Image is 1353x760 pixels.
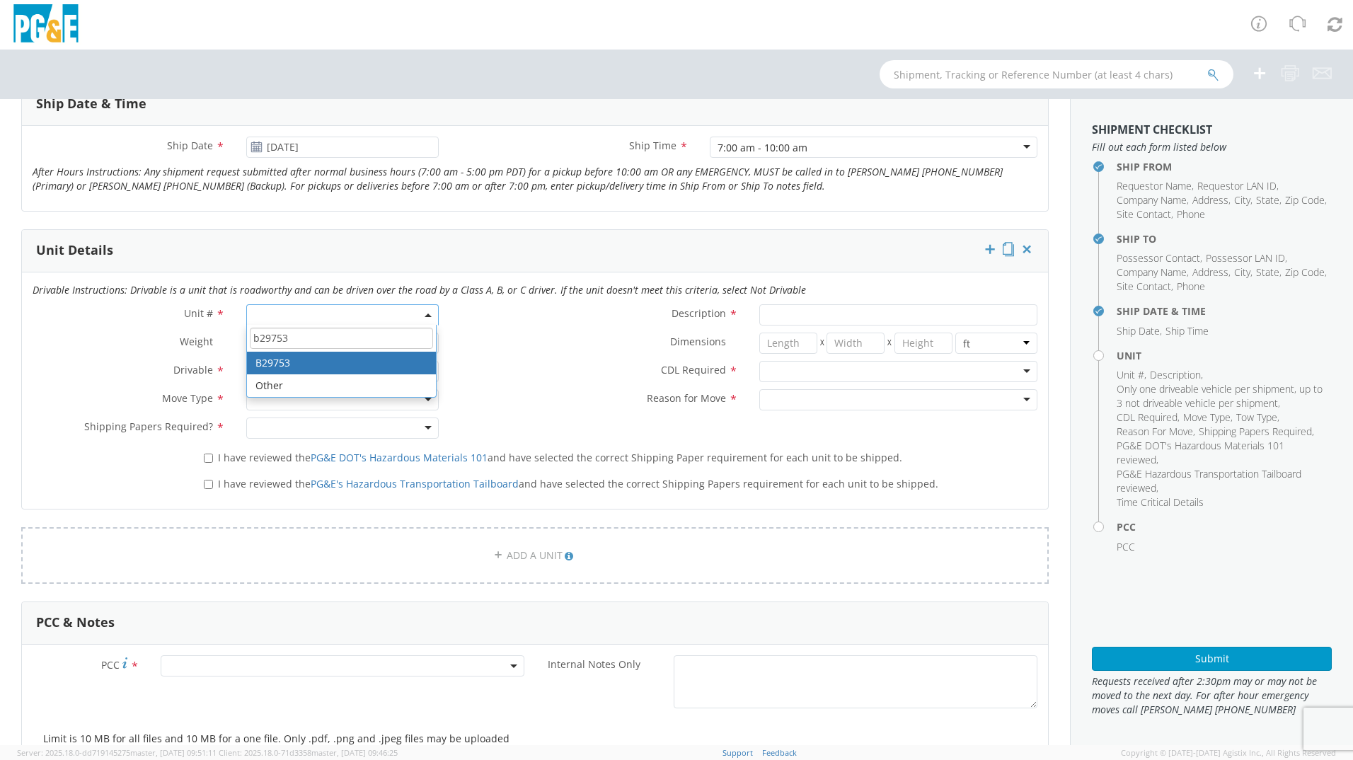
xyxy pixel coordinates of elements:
[1117,251,1200,265] span: Possessor Contact
[11,4,81,46] img: pge-logo-06675f144f4cfa6a6814.png
[311,747,398,758] span: master, [DATE] 09:46:25
[1150,368,1203,382] li: ,
[1092,140,1332,154] span: Fill out each form listed below
[1206,251,1285,265] span: Possessor LAN ID
[1117,193,1189,207] li: ,
[1121,747,1336,759] span: Copyright © [DATE]-[DATE] Agistix Inc., All Rights Reserved
[173,363,213,376] span: Drivable
[1117,522,1332,532] h4: PCC
[1117,265,1187,279] span: Company Name
[1117,324,1162,338] li: ,
[1206,251,1287,265] li: ,
[1117,251,1202,265] li: ,
[1150,368,1201,381] span: Description
[219,747,398,758] span: Client: 2025.18.0-71d3358
[1117,495,1204,509] span: Time Critical Details
[247,352,436,374] li: B29753
[1256,193,1282,207] li: ,
[1285,193,1325,207] span: Zip Code
[36,243,113,258] h3: Unit Details
[1234,193,1250,207] span: City
[1183,410,1231,424] span: Move Type
[1197,179,1277,192] span: Requestor LAN ID
[1192,193,1228,207] span: Address
[167,139,213,152] span: Ship Date
[1117,425,1193,438] span: Reason For Move
[1192,265,1228,279] span: Address
[1117,280,1171,293] span: Site Contact
[180,335,213,348] span: Weight
[33,165,1003,192] i: After Hours Instructions: Any shipment request submitted after normal business hours (7:00 am - 5...
[1285,265,1325,279] span: Zip Code
[1117,410,1180,425] li: ,
[1117,382,1328,410] li: ,
[759,333,817,354] input: Length
[827,333,885,354] input: Width
[33,283,806,296] i: Drivable Instructions: Drivable is a unit that is roadworthy and can be driven over the road by a...
[1117,179,1192,192] span: Requestor Name
[218,477,938,490] span: I have reviewed the and have selected the correct Shipping Papers requirement for each unit to be...
[1092,674,1332,717] span: Requests received after 2:30pm may or may not be moved to the next day. For after hour emergency ...
[1236,410,1279,425] li: ,
[1234,265,1253,280] li: ,
[162,391,213,405] span: Move Type
[130,747,217,758] span: master, [DATE] 09:51:11
[311,477,519,490] a: PG&E's Hazardous Transportation Tailboard
[17,747,217,758] span: Server: 2025.18.0-dd719145275
[21,527,1049,584] a: ADD A UNIT
[218,451,902,464] span: I have reviewed the and have selected the correct Shipping Paper requirement for each unit to be ...
[880,60,1233,88] input: Shipment, Tracking or Reference Number (at least 4 chars)
[1199,425,1312,438] span: Shipping Papers Required
[672,306,726,320] span: Description
[1165,324,1209,338] span: Ship Time
[894,333,952,354] input: Height
[762,747,797,758] a: Feedback
[1117,324,1160,338] span: Ship Date
[36,97,146,111] h3: Ship Date & Time
[1117,467,1328,495] li: ,
[1117,425,1195,439] li: ,
[670,335,726,348] span: Dimensions
[1285,265,1327,280] li: ,
[1117,439,1284,466] span: PG&E DOT's Hazardous Materials 101 reviewed
[247,374,436,397] li: Other
[661,363,726,376] span: CDL Required
[1192,193,1231,207] li: ,
[1117,306,1332,316] h4: Ship Date & Time
[1117,382,1323,410] span: Only one driveable vehicle per shipment, up to 3 not driveable vehicle per shipment
[1117,193,1187,207] span: Company Name
[1234,265,1250,279] span: City
[722,747,753,758] a: Support
[101,658,120,672] span: PCC
[43,733,1027,744] h5: Limit is 10 MB for all files and 10 MB for a one file. Only .pdf, .png and .jpeg files may be upl...
[1117,368,1146,382] li: ,
[1256,265,1279,279] span: State
[1117,265,1189,280] li: ,
[1177,207,1205,221] span: Phone
[1117,410,1178,424] span: CDL Required
[1117,234,1332,244] h4: Ship To
[1117,280,1173,294] li: ,
[647,391,726,405] span: Reason for Move
[311,451,488,464] a: PG&E DOT's Hazardous Materials 101
[817,333,827,354] span: X
[1092,122,1212,137] strong: Shipment Checklist
[1197,179,1279,193] li: ,
[1117,207,1171,221] span: Site Contact
[1256,193,1279,207] span: State
[1199,425,1314,439] li: ,
[1285,193,1327,207] li: ,
[1177,280,1205,293] span: Phone
[718,141,807,155] div: 7:00 am - 10:00 am
[1183,410,1233,425] li: ,
[1234,193,1253,207] li: ,
[84,420,213,433] span: Shipping Papers Required?
[1117,207,1173,221] li: ,
[1117,467,1301,495] span: PG&E Hazardous Transportation Tailboard reviewed
[548,657,640,671] span: Internal Notes Only
[36,616,115,630] h3: PCC & Notes
[1256,265,1282,280] li: ,
[1192,265,1231,280] li: ,
[1117,540,1135,553] span: PCC
[1117,439,1328,467] li: ,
